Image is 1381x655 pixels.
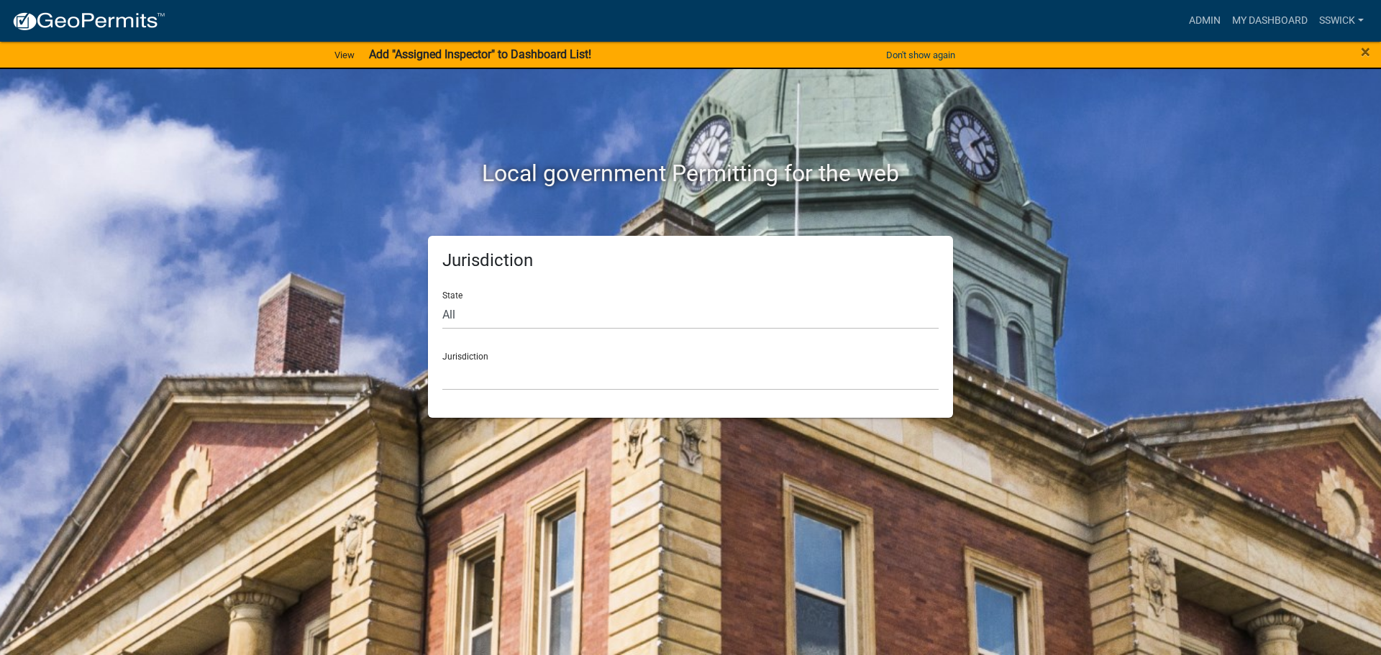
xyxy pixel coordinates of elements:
a: My Dashboard [1226,7,1313,35]
a: sswick [1313,7,1369,35]
strong: Add "Assigned Inspector" to Dashboard List! [369,47,591,61]
a: Admin [1183,7,1226,35]
button: Close [1361,43,1370,60]
a: View [329,43,360,67]
h5: Jurisdiction [442,250,939,271]
span: × [1361,42,1370,62]
button: Don't show again [880,43,961,67]
h2: Local government Permitting for the web [291,160,1090,187]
